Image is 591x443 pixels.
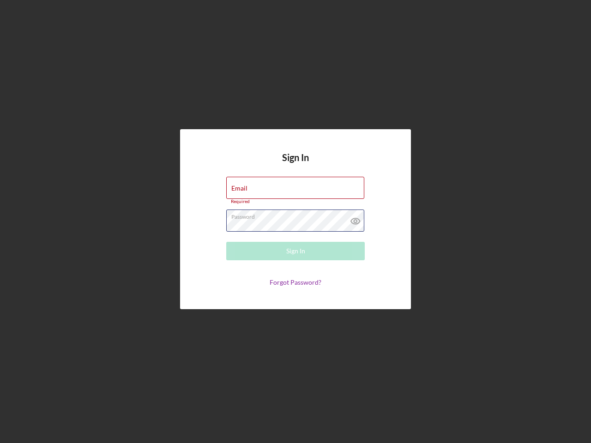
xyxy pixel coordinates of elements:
button: Sign In [226,242,365,260]
a: Forgot Password? [270,278,321,286]
div: Required [226,199,365,204]
label: Email [231,185,247,192]
label: Password [231,210,364,220]
div: Sign In [286,242,305,260]
h4: Sign In [282,152,309,177]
